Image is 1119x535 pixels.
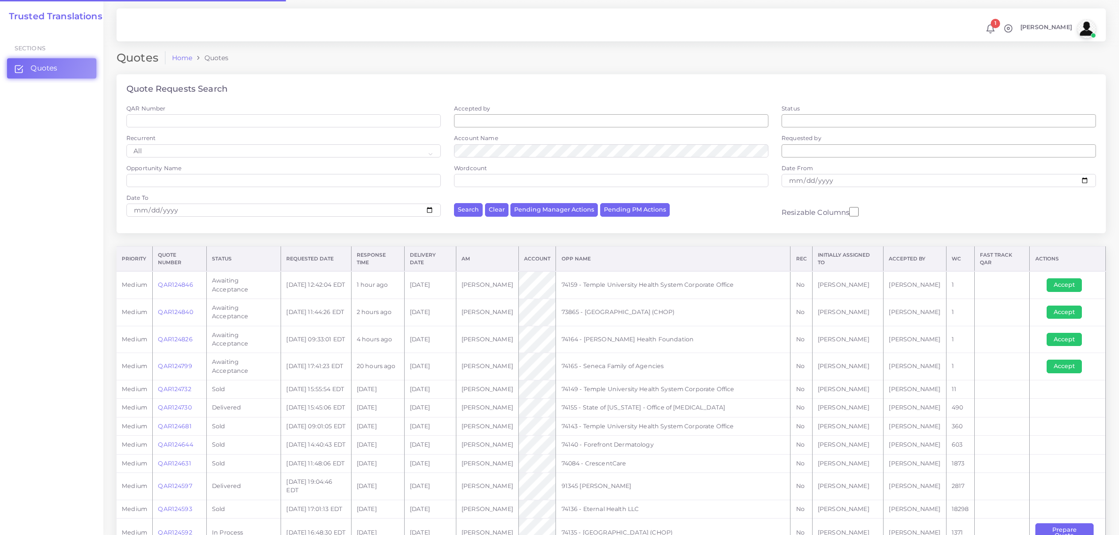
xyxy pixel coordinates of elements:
[456,326,518,353] td: [PERSON_NAME]
[351,417,404,435] td: [DATE]
[158,308,193,315] a: QAR124840
[812,380,884,398] td: [PERSON_NAME]
[456,299,518,326] td: [PERSON_NAME]
[206,417,281,435] td: Sold
[510,203,598,217] button: Pending Manager Actions
[884,399,946,417] td: [PERSON_NAME]
[884,417,946,435] td: [PERSON_NAME]
[556,500,790,518] td: 74136 - Eternal Health LLC
[884,500,946,518] td: [PERSON_NAME]
[849,206,859,218] input: Resizable Columns
[404,500,456,518] td: [DATE]
[158,441,193,448] a: QAR124644
[790,353,812,380] td: No
[206,399,281,417] td: Delivered
[117,51,165,65] h2: Quotes
[122,281,147,288] span: medium
[122,386,147,393] span: medium
[404,326,456,353] td: [DATE]
[404,380,456,398] td: [DATE]
[946,326,974,353] td: 1
[556,299,790,326] td: 73865 - [GEOGRAPHIC_DATA] (CHOP)
[1047,306,1082,319] button: Accept
[404,472,456,500] td: [DATE]
[790,380,812,398] td: No
[812,271,884,299] td: [PERSON_NAME]
[946,454,974,472] td: 1873
[404,417,456,435] td: [DATE]
[158,505,192,512] a: QAR124593
[351,271,404,299] td: 1 hour ago
[158,386,191,393] a: QAR124732
[158,482,192,489] a: QAR124597
[158,362,192,370] a: QAR124799
[454,203,483,217] button: Search
[456,436,518,454] td: [PERSON_NAME]
[122,404,147,411] span: medium
[812,399,884,417] td: [PERSON_NAME]
[206,247,281,271] th: Status
[812,326,884,353] td: [PERSON_NAME]
[790,417,812,435] td: No
[15,45,46,52] span: Sections
[946,417,974,435] td: 360
[456,417,518,435] td: [PERSON_NAME]
[454,164,487,172] label: Wordcount
[946,353,974,380] td: 1
[556,247,790,271] th: Opp Name
[351,472,404,500] td: [DATE]
[351,500,404,518] td: [DATE]
[351,436,404,454] td: [DATE]
[790,326,812,353] td: No
[1016,19,1099,38] a: [PERSON_NAME]avatar
[206,380,281,398] td: Sold
[281,299,351,326] td: [DATE] 11:44:26 EDT
[884,472,946,500] td: [PERSON_NAME]
[790,500,812,518] td: No
[192,53,228,63] li: Quotes
[946,472,974,500] td: 2817
[556,454,790,472] td: 74084 - CrescentCare
[946,380,974,398] td: 11
[126,134,156,142] label: Recurrent
[122,423,147,430] span: medium
[351,247,404,271] th: Response Time
[556,417,790,435] td: 74143 - Temple University Health System Corporate Office
[982,24,999,34] a: 1
[946,299,974,326] td: 1
[790,299,812,326] td: No
[556,380,790,398] td: 74149 - Temple University Health System Corporate Office
[790,271,812,299] td: No
[206,454,281,472] td: Sold
[812,247,884,271] th: Initially Assigned to
[206,326,281,353] td: Awaiting Acceptance
[946,247,974,271] th: WC
[456,500,518,518] td: [PERSON_NAME]
[122,336,147,343] span: medium
[1047,333,1082,346] button: Accept
[206,436,281,454] td: Sold
[812,454,884,472] td: [PERSON_NAME]
[884,326,946,353] td: [PERSON_NAME]
[884,247,946,271] th: Accepted by
[790,436,812,454] td: No
[351,326,404,353] td: 4 hours ago
[884,353,946,380] td: [PERSON_NAME]
[122,505,147,512] span: medium
[404,436,456,454] td: [DATE]
[812,299,884,326] td: [PERSON_NAME]
[884,436,946,454] td: [PERSON_NAME]
[2,11,102,22] a: Trusted Translations
[126,164,181,172] label: Opportunity Name
[1047,335,1088,342] a: Accept
[456,454,518,472] td: [PERSON_NAME]
[126,194,149,202] label: Date To
[281,380,351,398] td: [DATE] 15:55:54 EDT
[281,472,351,500] td: [DATE] 19:04:46 EDT
[884,271,946,299] td: [PERSON_NAME]
[1020,24,1072,31] span: [PERSON_NAME]
[7,58,96,78] a: Quotes
[812,417,884,435] td: [PERSON_NAME]
[812,472,884,500] td: [PERSON_NAME]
